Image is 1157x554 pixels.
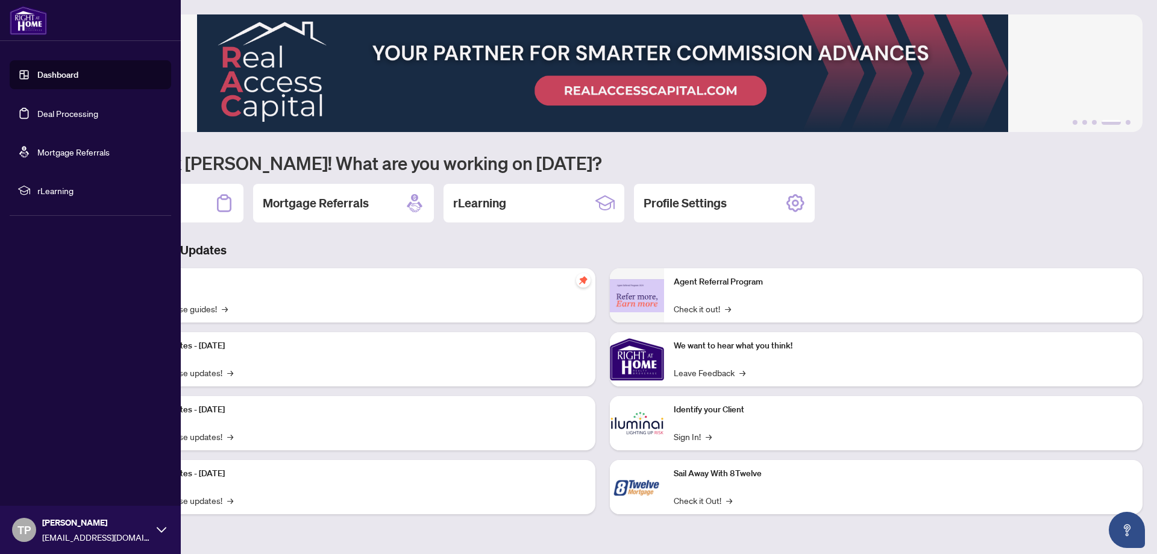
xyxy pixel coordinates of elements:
[674,366,745,379] a: Leave Feedback→
[610,460,664,514] img: Sail Away With 8Twelve
[674,275,1133,289] p: Agent Referral Program
[42,516,151,529] span: [PERSON_NAME]
[37,184,163,197] span: rLearning
[725,302,731,315] span: →
[227,430,233,443] span: →
[1073,120,1077,125] button: 1
[674,339,1133,353] p: We want to hear what you think!
[1109,512,1145,548] button: Open asap
[674,467,1133,480] p: Sail Away With 8Twelve
[674,302,731,315] a: Check it out!→
[127,275,586,289] p: Self-Help
[10,6,47,35] img: logo
[576,273,591,288] span: pushpin
[42,530,151,544] span: [EMAIL_ADDRESS][DOMAIN_NAME]
[17,521,31,538] span: TP
[63,242,1143,259] h3: Brokerage & Industry Updates
[726,494,732,507] span: →
[263,195,369,212] h2: Mortgage Referrals
[610,279,664,312] img: Agent Referral Program
[63,14,1143,132] img: Slide 3
[1092,120,1097,125] button: 3
[227,366,233,379] span: →
[37,146,110,157] a: Mortgage Referrals
[37,108,98,119] a: Deal Processing
[63,151,1143,174] h1: Welcome back [PERSON_NAME]! What are you working on [DATE]?
[1102,120,1121,125] button: 4
[227,494,233,507] span: →
[127,467,586,480] p: Platform Updates - [DATE]
[222,302,228,315] span: →
[610,396,664,450] img: Identify your Client
[674,430,712,443] a: Sign In!→
[127,403,586,417] p: Platform Updates - [DATE]
[1082,120,1087,125] button: 2
[127,339,586,353] p: Platform Updates - [DATE]
[674,494,732,507] a: Check it Out!→
[1126,120,1130,125] button: 5
[610,332,664,386] img: We want to hear what you think!
[674,403,1133,417] p: Identify your Client
[37,69,78,80] a: Dashboard
[453,195,506,212] h2: rLearning
[706,430,712,443] span: →
[644,195,727,212] h2: Profile Settings
[739,366,745,379] span: →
